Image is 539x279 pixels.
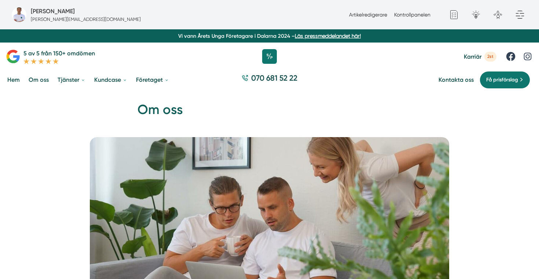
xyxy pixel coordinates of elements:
[6,70,21,89] a: Hem
[464,53,481,60] span: Karriär
[464,52,496,62] a: Karriär 2st
[137,101,401,125] h1: Om oss
[27,70,50,89] a: Om oss
[31,16,141,23] p: [PERSON_NAME][EMAIL_ADDRESS][DOMAIN_NAME]
[239,73,300,87] a: 070 681 52 22
[295,33,361,39] a: Läs pressmeddelandet här!
[484,52,496,62] span: 2st
[23,49,95,58] p: 5 av 5 från 150+ omdömen
[93,70,129,89] a: Kundcase
[439,76,474,83] a: Kontakta oss
[486,76,518,84] span: Få prisförslag
[12,7,26,22] img: foretagsbild-pa-smartproduktion-en-webbyraer-i-dalarnas-lan.png
[394,12,430,18] a: Kontrollpanelen
[349,12,387,18] a: Artikelredigerare
[3,32,536,40] p: Vi vann Årets Unga Företagare i Dalarna 2024 –
[56,70,87,89] a: Tjänster
[251,73,297,83] span: 070 681 52 22
[480,71,530,89] a: Få prisförslag
[135,70,170,89] a: Företaget
[31,7,75,16] h5: Administratör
